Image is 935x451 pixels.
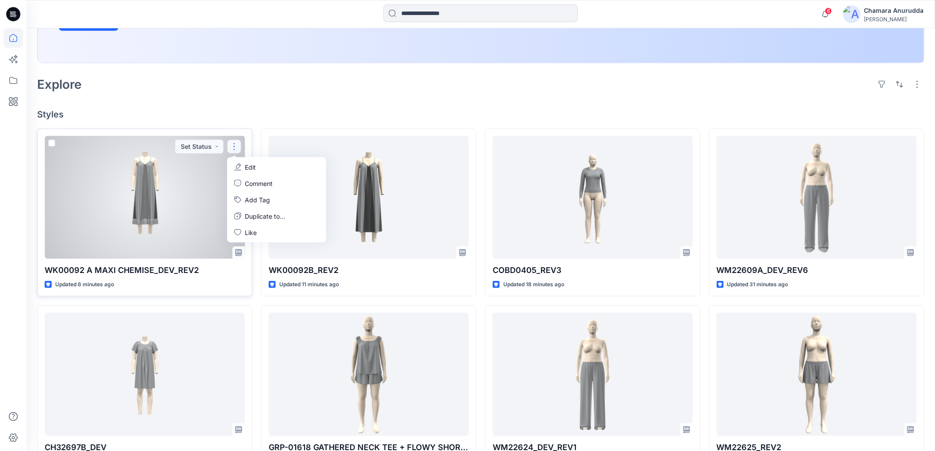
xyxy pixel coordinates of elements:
a: GRP-01618 GATHERED NECK TEE + FLOWY SHORT_REV1 [269,313,469,436]
a: WM22625_REV2 [717,313,917,436]
p: WM22609A_DEV_REV6 [717,264,917,277]
div: Chamara Anurudda [864,5,924,16]
a: WM22624_DEV_REV1 [493,313,693,436]
h2: Explore [37,77,82,91]
p: COBD0405_REV3 [493,264,693,277]
button: Add Tag [229,192,324,208]
p: Duplicate to... [245,212,285,221]
p: Comment [245,179,273,188]
p: Like [245,228,257,237]
a: Edit [229,159,324,175]
p: Updated 6 minutes ago [55,280,114,289]
p: Edit [245,163,256,172]
a: WK00092 A MAXI CHEMISE_DEV_REV2 [45,136,245,259]
p: WK00092B_REV2 [269,264,469,277]
a: WK00092B_REV2 [269,136,469,259]
a: WM22609A_DEV_REV6 [717,136,917,259]
p: Updated 18 minutes ago [503,280,564,289]
img: avatar [843,5,861,23]
a: COBD0405_REV3 [493,136,693,259]
p: Updated 11 minutes ago [279,280,339,289]
h4: Styles [37,109,924,120]
p: WK00092 A MAXI CHEMISE_DEV_REV2 [45,264,245,277]
span: 6 [825,8,832,15]
p: Updated 31 minutes ago [727,280,788,289]
div: [PERSON_NAME] [864,16,924,23]
a: CH32697B_DEV [45,313,245,436]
